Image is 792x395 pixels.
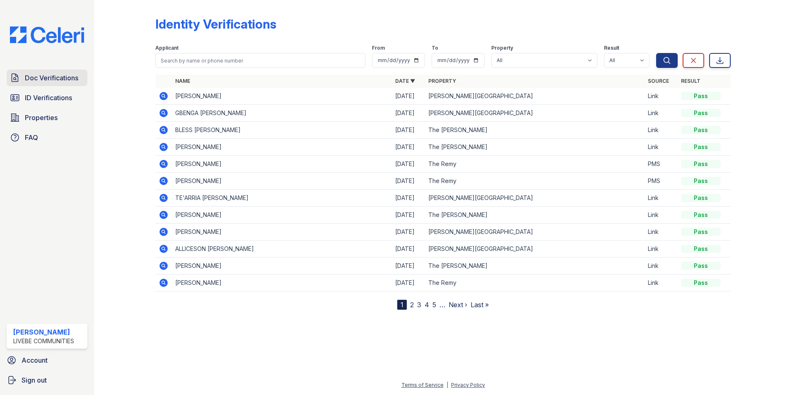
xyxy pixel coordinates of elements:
[645,224,678,241] td: Link
[392,190,425,207] td: [DATE]
[471,301,489,309] a: Last »
[425,207,645,224] td: The [PERSON_NAME]
[491,45,513,51] label: Property
[645,275,678,291] td: Link
[681,126,721,134] div: Pass
[425,122,645,139] td: The [PERSON_NAME]
[22,355,48,365] span: Account
[172,88,392,105] td: [PERSON_NAME]
[425,105,645,122] td: [PERSON_NAME][GEOGRAPHIC_DATA]
[13,327,74,337] div: [PERSON_NAME]
[392,258,425,275] td: [DATE]
[25,132,38,142] span: FAQ
[372,45,385,51] label: From
[172,122,392,139] td: BLESS [PERSON_NAME]
[681,262,721,270] div: Pass
[392,139,425,156] td: [DATE]
[645,207,678,224] td: Link
[410,301,414,309] a: 2
[645,258,678,275] td: Link
[425,241,645,258] td: [PERSON_NAME][GEOGRAPHIC_DATA]
[604,45,619,51] label: Result
[425,258,645,275] td: The [PERSON_NAME]
[392,224,425,241] td: [DATE]
[392,122,425,139] td: [DATE]
[172,105,392,122] td: GBENGA [PERSON_NAME]
[155,17,276,31] div: Identity Verifications
[645,156,678,173] td: PMS
[392,207,425,224] td: [DATE]
[645,241,678,258] td: Link
[3,372,91,388] a: Sign out
[392,275,425,291] td: [DATE]
[425,88,645,105] td: [PERSON_NAME][GEOGRAPHIC_DATA]
[395,78,415,84] a: Date ▼
[681,211,721,219] div: Pass
[172,275,392,291] td: [PERSON_NAME]
[681,92,721,100] div: Pass
[172,139,392,156] td: [PERSON_NAME]
[7,109,87,126] a: Properties
[392,173,425,190] td: [DATE]
[392,105,425,122] td: [DATE]
[13,337,74,345] div: LiveBe Communities
[172,258,392,275] td: [PERSON_NAME]
[175,78,190,84] a: Name
[681,109,721,117] div: Pass
[681,78,700,84] a: Result
[428,78,456,84] a: Property
[681,160,721,168] div: Pass
[172,156,392,173] td: [PERSON_NAME]
[3,352,91,369] a: Account
[172,224,392,241] td: [PERSON_NAME]
[397,300,407,310] div: 1
[439,300,445,310] span: …
[172,173,392,190] td: [PERSON_NAME]
[681,143,721,151] div: Pass
[432,45,438,51] label: To
[392,156,425,173] td: [DATE]
[25,113,58,123] span: Properties
[7,89,87,106] a: ID Verifications
[449,301,467,309] a: Next ›
[645,88,678,105] td: Link
[648,78,669,84] a: Source
[681,177,721,185] div: Pass
[401,382,444,388] a: Terms of Service
[25,93,72,103] span: ID Verifications
[25,73,78,83] span: Doc Verifications
[155,45,179,51] label: Applicant
[3,26,91,43] img: CE_Logo_Blue-a8612792a0a2168367f1c8372b55b34899dd931a85d93a1a3d3e32e68fde9ad4.png
[172,207,392,224] td: [PERSON_NAME]
[645,173,678,190] td: PMS
[447,382,448,388] div: |
[22,375,47,385] span: Sign out
[425,156,645,173] td: The Remy
[425,139,645,156] td: The [PERSON_NAME]
[155,53,365,68] input: Search by name or phone number
[392,241,425,258] td: [DATE]
[681,228,721,236] div: Pass
[7,70,87,86] a: Doc Verifications
[425,190,645,207] td: [PERSON_NAME][GEOGRAPHIC_DATA]
[172,241,392,258] td: ALLICESON [PERSON_NAME]
[432,301,436,309] a: 5
[451,382,485,388] a: Privacy Policy
[645,139,678,156] td: Link
[645,105,678,122] td: Link
[681,279,721,287] div: Pass
[172,190,392,207] td: TE'ARRIA [PERSON_NAME]
[425,275,645,291] td: The Remy
[425,301,429,309] a: 4
[645,122,678,139] td: Link
[425,224,645,241] td: [PERSON_NAME][GEOGRAPHIC_DATA]
[681,245,721,253] div: Pass
[425,173,645,190] td: The Remy
[7,129,87,146] a: FAQ
[392,88,425,105] td: [DATE]
[645,190,678,207] td: Link
[681,194,721,202] div: Pass
[417,301,421,309] a: 3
